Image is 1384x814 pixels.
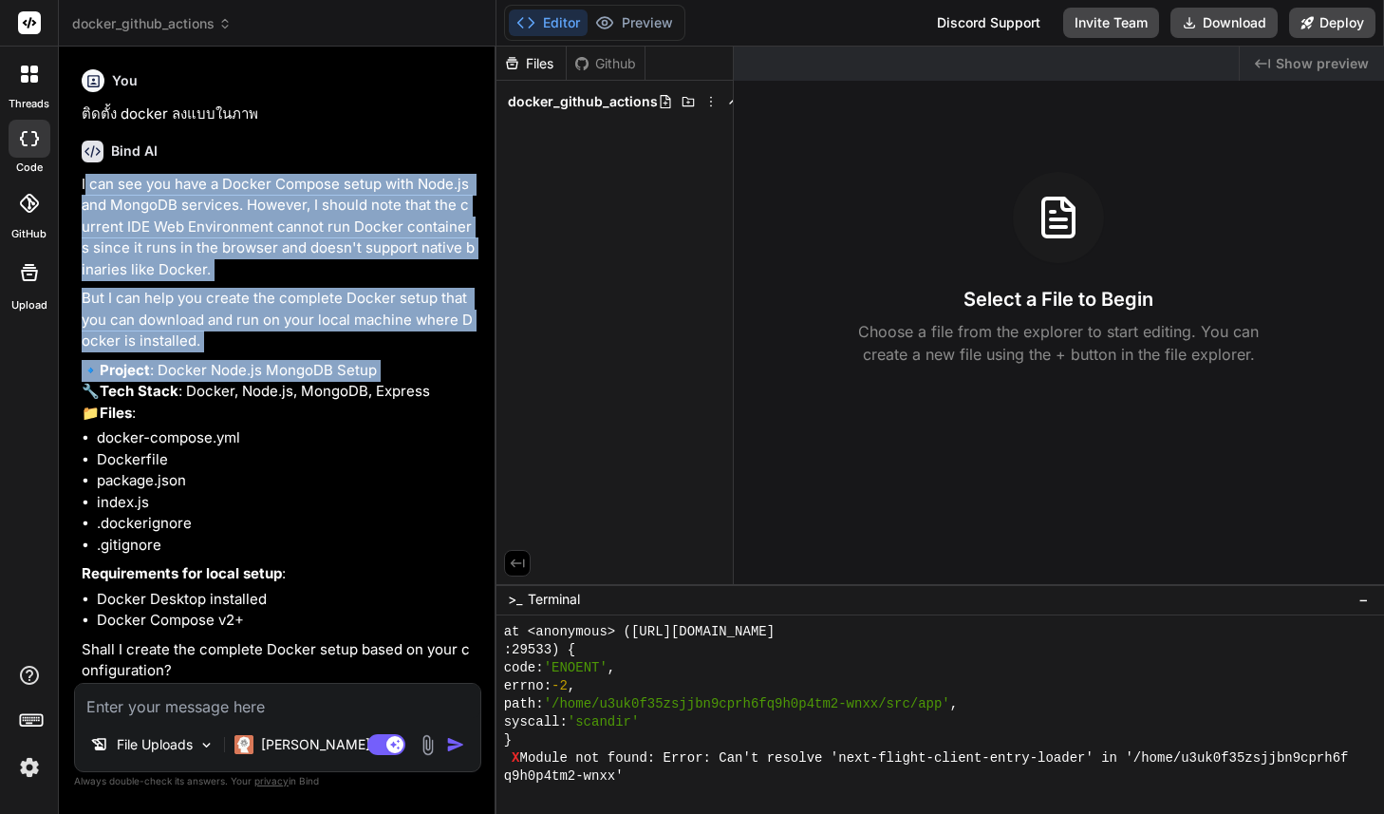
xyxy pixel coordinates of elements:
span: Module not found: Error: Can't resolve 'next-flight-client-entry-loader' in '/home/u3uk0f35zsjjbn... [519,749,1348,767]
span: q9h0p4tm2-wnxx' [504,767,624,786]
h3: Select a File to Begin [963,286,1153,312]
strong: Tech Stack [100,382,178,400]
span: Show preview [1276,54,1369,73]
span: privacy [254,775,289,786]
label: code [16,160,43,176]
label: GitHub [11,226,47,242]
span: syscall: [504,713,568,731]
button: Download [1170,8,1278,38]
span: path: [504,695,544,713]
p: Choose a file from the explorer to start editing. You can create a new file using the + button in... [846,320,1271,366]
span: 'scandir' [568,713,640,731]
p: [PERSON_NAME] 4 S.. [261,735,402,754]
p: 🔹 : Docker Node.js MongoDB Setup 🔧 : Docker, Node.js, MongoDB, Express 📁 : [82,360,477,425]
strong: Project [100,361,150,379]
img: Pick Models [198,737,215,753]
button: Preview [588,9,681,36]
label: Upload [11,297,47,313]
span: , [568,677,575,695]
span: , [608,659,615,677]
p: I can see you have a Docker Compose setup with Node.js and MongoDB services. However, I should no... [82,174,477,281]
span: docker_github_actions [72,14,232,33]
div: Discord Support [926,8,1052,38]
img: attachment [417,734,439,756]
li: Docker Desktop installed [97,589,477,611]
span: errno: [504,677,552,695]
span: at <anonymous> ([URL][DOMAIN_NAME] [504,623,775,641]
li: .dockerignore [97,513,477,535]
strong: Files [100,404,132,422]
button: Editor [509,9,588,36]
span: '/home/u3uk0f35zsjjbn9cprh6fq9h0p4tm2-wnxx/src/app' [544,695,950,713]
img: icon [446,735,465,754]
li: package.json [97,470,477,492]
span: code: [504,659,544,677]
strong: Requirements for local setup [82,564,282,582]
p: But I can help you create the complete Docker setup that you can download and run on your local m... [82,288,477,352]
label: threads [9,96,49,112]
h6: Bind AI [111,142,158,161]
span: >_ [508,590,522,609]
button: Deploy [1289,8,1375,38]
button: Invite Team [1063,8,1159,38]
li: docker-compose.yml [97,427,477,449]
div: Files [496,54,566,73]
li: Dockerfile [97,449,477,471]
p: : [82,563,477,585]
p: ติดตั้ง docker ลงแบบในภาพ [82,104,477,125]
p: File Uploads [117,735,193,754]
span: Terminal [528,590,580,609]
span: , [950,695,958,713]
span: − [1358,590,1369,609]
span: -2 [552,677,568,695]
p: Always double-check its answers. Your in Bind [74,772,481,790]
span: docker_github_actions [508,92,658,111]
p: Shall I create the complete Docker setup based on your configuration? [82,639,477,682]
span: } [504,731,512,749]
h6: You [112,71,138,90]
button: − [1355,584,1373,615]
img: settings [13,751,46,784]
span: X [512,749,519,767]
span: :29533) { [504,641,576,659]
li: Docker Compose v2+ [97,610,477,632]
li: index.js [97,492,477,514]
div: Github [567,54,645,73]
span: 'ENOENT' [544,659,608,677]
img: Claude 4 Sonnet [234,735,253,754]
li: .gitignore [97,535,477,557]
